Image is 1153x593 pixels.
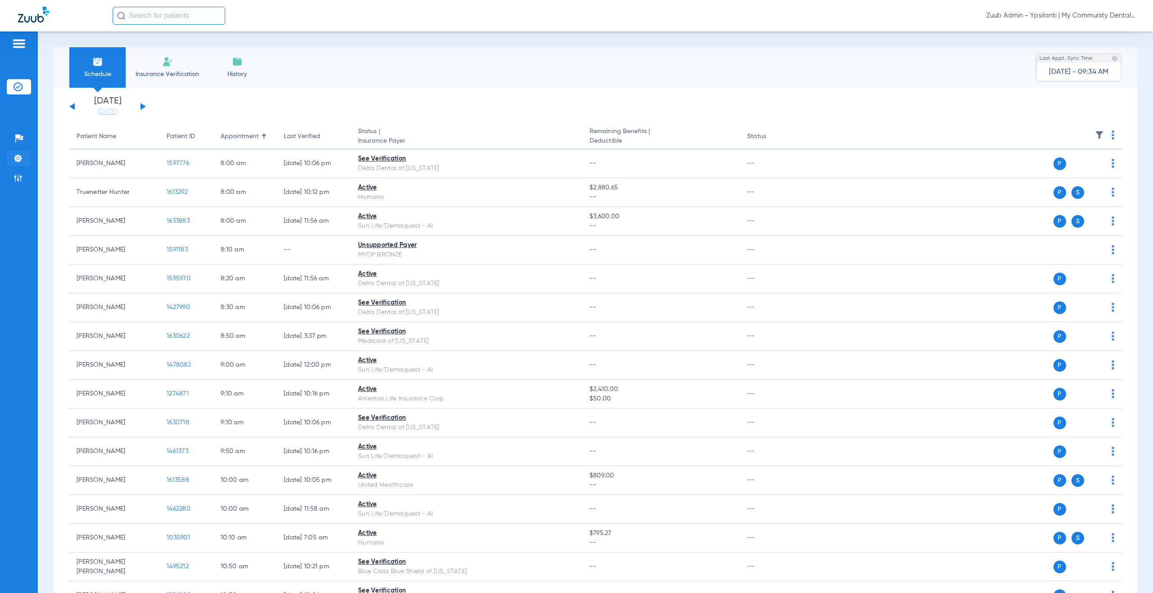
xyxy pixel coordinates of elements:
img: History [232,56,243,67]
td: -- [740,553,801,581]
span: -- [590,304,596,310]
span: P [1053,273,1066,285]
span: -- [590,221,733,231]
span: 1613292 [167,189,188,195]
span: $2,880.65 [590,183,733,193]
td: [PERSON_NAME] [69,437,159,466]
td: 8:30 AM [213,293,277,322]
div: Active [358,183,575,193]
img: group-dot-blue.svg [1112,389,1114,398]
td: [PERSON_NAME] [69,351,159,380]
td: 9:50 AM [213,437,277,466]
img: Manual Insurance Verification [162,56,173,67]
td: 8:50 AM [213,322,277,351]
span: -- [590,247,596,253]
td: [DATE] 10:12 PM [277,178,351,207]
img: Zuub Logo [18,7,49,22]
td: Truenetter Hunter [69,178,159,207]
span: P [1053,301,1066,314]
a: [DATE] [81,108,135,117]
td: 10:00 AM [213,495,277,524]
span: P [1053,186,1066,199]
div: Humana [358,538,575,548]
td: [DATE] 10:06 PM [277,409,351,437]
span: P [1053,474,1066,487]
td: [PERSON_NAME] [69,409,159,437]
img: group-dot-blue.svg [1112,360,1114,369]
span: 1630622 [167,333,190,339]
span: -- [590,160,596,166]
td: [PERSON_NAME] [69,207,159,236]
span: S [1071,215,1084,228]
td: -- [740,322,801,351]
span: S [1071,532,1084,544]
td: [PERSON_NAME] [69,466,159,495]
span: Deductible [590,136,733,146]
img: Schedule [92,56,103,67]
td: [PERSON_NAME] [69,149,159,178]
span: $50.00 [590,394,733,404]
div: Patient ID [167,132,195,141]
span: Zuub Admin - Ypsilanti | My Community Dental Centers [986,11,1135,20]
span: 1461373 [167,448,188,454]
div: Unsupported Payer [358,241,575,250]
span: $795.27 [590,529,733,538]
span: P [1053,445,1066,458]
div: Sun Life/Dentaquest - AI [358,509,575,519]
span: 1462280 [167,506,191,512]
div: MYDP BRONZE [358,250,575,260]
span: -- [590,275,596,282]
div: Sun Life/Dentaquest - AI [358,221,575,231]
img: group-dot-blue.svg [1112,216,1114,225]
span: 1595970 [167,275,191,282]
div: Active [358,385,575,394]
div: Delta Dental of [US_STATE] [358,423,575,432]
div: Patient Name [77,132,116,141]
div: Sun Life/Dentaquest - AI [358,365,575,375]
span: -- [590,506,596,512]
img: group-dot-blue.svg [1112,303,1114,312]
li: [DATE] [81,97,135,117]
td: 8:20 AM [213,265,277,293]
div: Active [358,442,575,452]
div: See Verification [358,327,575,337]
td: -- [740,265,801,293]
span: 1630718 [167,419,189,426]
div: Patient ID [167,132,206,141]
div: Appointment [221,132,269,141]
span: -- [590,193,733,202]
span: Schedule [76,70,119,79]
td: 8:00 AM [213,149,277,178]
td: [PERSON_NAME] [69,322,159,351]
span: P [1053,561,1066,573]
div: United Healthcare [358,481,575,490]
span: P [1053,388,1066,400]
th: Status | [351,124,582,149]
span: 1633883 [167,218,190,224]
td: [DATE] 10:06 PM [277,149,351,178]
img: group-dot-blue.svg [1112,476,1114,485]
span: $809.00 [590,471,733,481]
td: -- [740,236,801,265]
td: [DATE] 11:56 AM [277,265,351,293]
iframe: Chat Widget [1108,550,1153,593]
span: Insurance Verification [132,70,202,79]
span: [DATE] - 09:34 AM [1049,67,1108,76]
span: P [1053,215,1066,228]
div: Delta Dental of [US_STATE] [358,308,575,317]
td: -- [740,351,801,380]
td: -- [740,178,801,207]
span: P [1053,157,1066,170]
img: hamburger-icon [12,38,26,49]
div: Active [358,500,575,509]
img: group-dot-blue.svg [1112,447,1114,456]
td: [DATE] 10:16 PM [277,380,351,409]
span: $3,600.00 [590,212,733,221]
td: [DATE] 10:05 PM [277,466,351,495]
div: Blue Cross Blue Shield of [US_STATE] [358,567,575,576]
img: group-dot-blue.svg [1112,188,1114,197]
img: group-dot-blue.svg [1112,274,1114,283]
td: -- [740,524,801,553]
div: Active [358,270,575,279]
div: Active [358,529,575,538]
